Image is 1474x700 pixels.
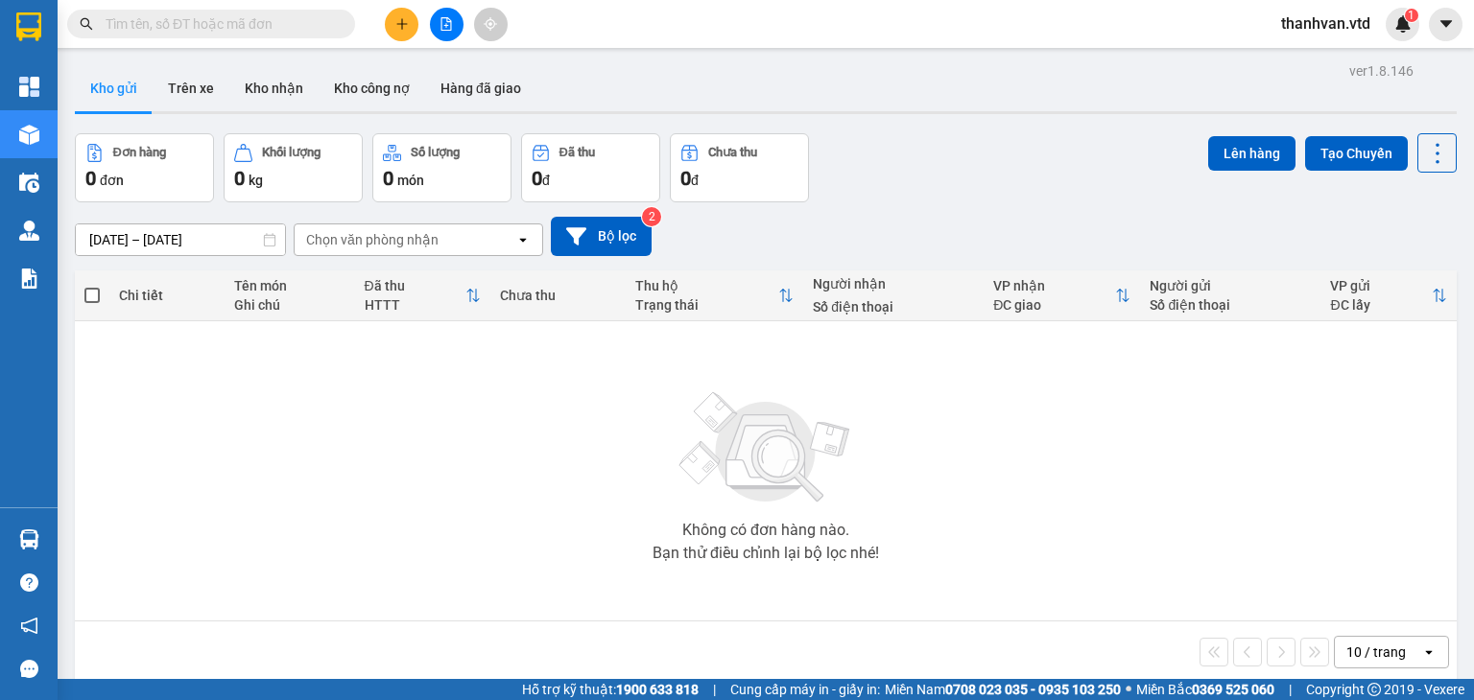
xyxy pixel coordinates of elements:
[20,573,38,592] span: question-circle
[100,173,124,188] span: đơn
[626,270,803,321] th: Toggle SortBy
[397,173,424,188] span: món
[993,297,1115,313] div: ĐC giao
[1136,679,1274,700] span: Miền Bắc
[229,65,319,111] button: Kho nhận
[75,133,214,202] button: Đơn hàng0đơn
[474,8,508,41] button: aim
[559,146,595,159] div: Đã thu
[106,13,332,35] input: Tìm tên, số ĐT hoặc mã đơn
[1150,297,1311,313] div: Số điện thoại
[234,167,245,190] span: 0
[730,679,880,700] span: Cung cấp máy in - giấy in:
[635,278,778,293] div: Thu hộ
[385,8,418,41] button: plus
[1405,9,1418,22] sup: 1
[1266,12,1386,35] span: thanhvan.vtd
[1330,297,1431,313] div: ĐC lấy
[76,224,285,255] input: Select a date range.
[75,65,153,111] button: Kho gửi
[1208,136,1296,171] button: Lên hàng
[1394,15,1412,33] img: icon-new-feature
[1421,644,1437,660] svg: open
[19,529,39,549] img: warehouse-icon
[521,133,660,202] button: Đã thu0đ
[885,679,1121,700] span: Miền Nam
[119,288,215,303] div: Chi tiết
[682,523,849,538] div: Không có đơn hàng nào.
[984,270,1140,321] th: Toggle SortBy
[395,17,409,31] span: plus
[153,65,229,111] button: Trên xe
[551,217,652,256] button: Bộ lọc
[500,288,616,303] div: Chưa thu
[680,167,691,190] span: 0
[1289,679,1292,700] span: |
[19,268,39,289] img: solution-icon
[19,77,39,97] img: dashboard-icon
[691,173,699,188] span: đ
[542,173,550,188] span: đ
[262,146,321,159] div: Khối lượng
[616,682,699,697] strong: 1900 633 818
[440,17,453,31] span: file-add
[355,270,491,321] th: Toggle SortBy
[522,679,699,700] span: Hỗ trợ kỹ thuật:
[425,65,536,111] button: Hàng đã giao
[430,8,464,41] button: file-add
[365,278,466,293] div: Đã thu
[1320,270,1456,321] th: Toggle SortBy
[993,278,1115,293] div: VP nhận
[16,12,41,41] img: logo-vxr
[365,297,466,313] div: HTTT
[249,173,263,188] span: kg
[411,146,460,159] div: Số lượng
[642,207,661,226] sup: 2
[1408,9,1415,22] span: 1
[1192,682,1274,697] strong: 0369 525 060
[945,682,1121,697] strong: 0708 023 035 - 0935 103 250
[372,133,511,202] button: Số lượng0món
[653,546,879,561] div: Bạn thử điều chỉnh lại bộ lọc nhé!
[20,617,38,635] span: notification
[1429,8,1462,41] button: caret-down
[80,17,93,31] span: search
[713,679,716,700] span: |
[19,221,39,241] img: warehouse-icon
[234,297,345,313] div: Ghi chú
[20,660,38,678] span: message
[1438,15,1455,33] span: caret-down
[113,146,166,159] div: Đơn hàng
[19,125,39,145] img: warehouse-icon
[1349,60,1414,82] div: ver 1.8.146
[224,133,363,202] button: Khối lượng0kg
[1150,278,1311,293] div: Người gửi
[1330,278,1431,293] div: VP gửi
[1367,683,1381,696] span: copyright
[319,65,425,111] button: Kho công nợ
[1126,686,1131,693] span: ⚪️
[1305,136,1408,171] button: Tạo Chuyến
[708,146,757,159] div: Chưa thu
[635,297,778,313] div: Trạng thái
[813,299,974,315] div: Số điện thoại
[19,173,39,193] img: warehouse-icon
[670,381,862,515] img: svg+xml;base64,PHN2ZyBjbGFzcz0ibGlzdC1wbHVnX19zdmciIHhtbG5zPSJodHRwOi8vd3d3LnczLm9yZy8yMDAwL3N2Zy...
[515,232,531,247] svg: open
[383,167,393,190] span: 0
[532,167,542,190] span: 0
[484,17,497,31] span: aim
[306,230,439,249] div: Chọn văn phòng nhận
[234,278,345,293] div: Tên món
[85,167,96,190] span: 0
[1346,642,1406,662] div: 10 / trang
[670,133,809,202] button: Chưa thu0đ
[813,276,974,292] div: Người nhận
